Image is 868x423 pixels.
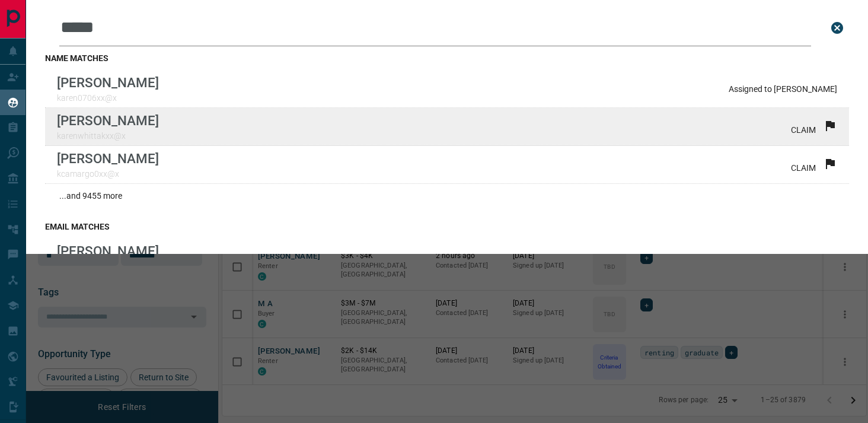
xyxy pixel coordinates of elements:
[45,53,849,63] h3: name matches
[57,131,159,141] p: karenwhittakxx@x
[45,222,849,231] h3: email matches
[45,184,849,208] div: ...and 9455 more
[729,84,837,94] p: Assigned to [PERSON_NAME]
[57,113,159,128] p: [PERSON_NAME]
[57,151,159,166] p: [PERSON_NAME]
[729,253,837,262] p: Assigned to [PERSON_NAME]
[825,16,849,40] button: close search bar
[57,93,159,103] p: karen0706xx@x
[57,169,159,179] p: kcamargo0xx@x
[791,119,837,135] div: CLAIM
[57,243,159,259] p: [PERSON_NAME]
[57,75,159,90] p: [PERSON_NAME]
[791,157,837,173] div: CLAIM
